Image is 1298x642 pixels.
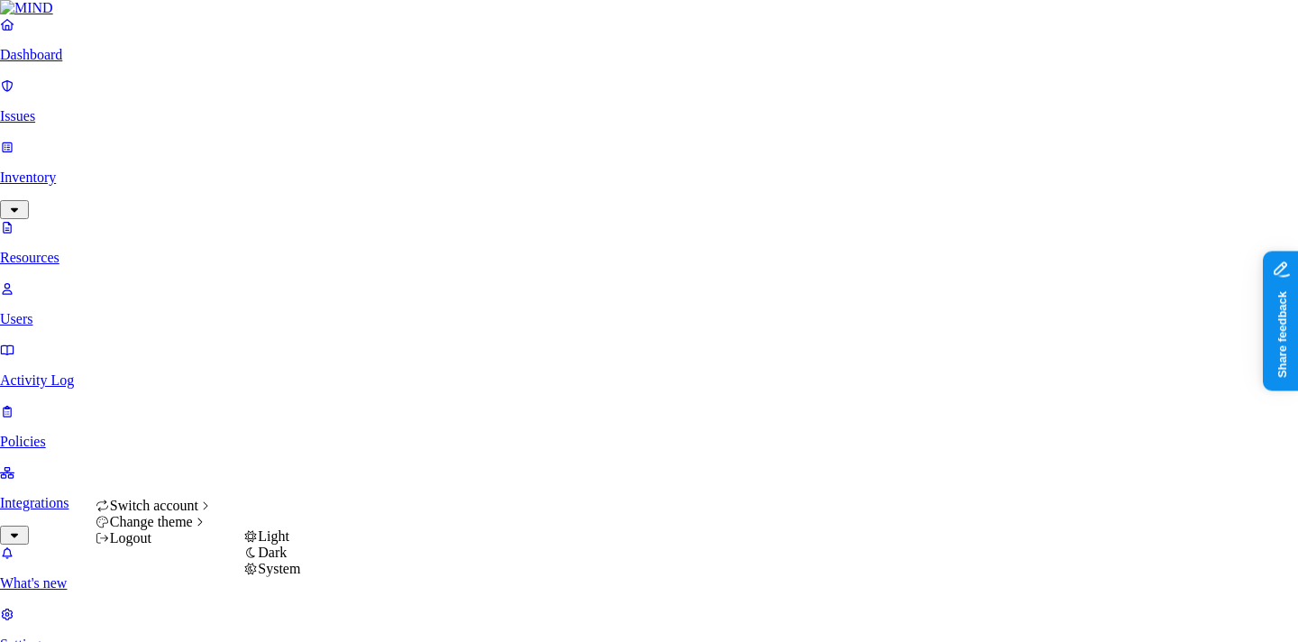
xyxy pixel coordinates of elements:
[110,514,193,529] span: Change theme
[258,528,289,544] span: Light
[110,498,198,513] span: Switch account
[258,545,287,560] span: Dark
[258,561,300,576] span: System
[96,530,214,546] div: Logout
